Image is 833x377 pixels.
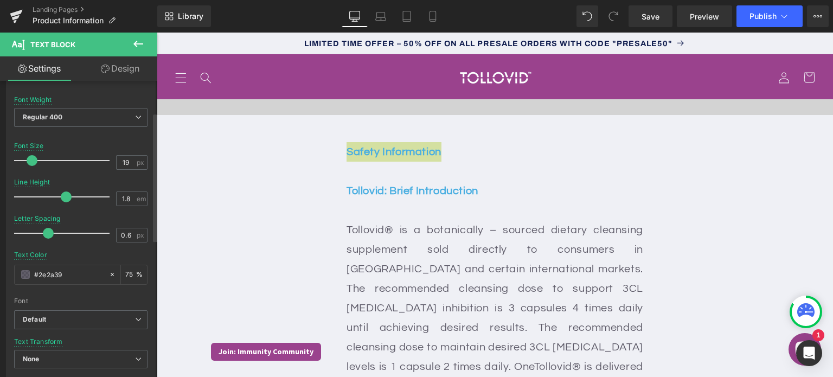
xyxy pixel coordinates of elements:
div: Font Weight [14,96,52,104]
b: Regular 400 [23,113,63,121]
div: Open Intercom Messenger [796,340,822,366]
summary: Search [36,33,61,57]
a: Design [81,56,159,81]
a: Tollovid [296,33,381,57]
span: Preview [690,11,719,22]
button: Publish [736,5,803,27]
div: Text Transform [14,338,63,346]
input: Color [34,269,104,280]
span: Tollovid® is a botanically – sourced dietary cleansing supplement sold directly to consumers in [... [190,192,486,340]
div: Font Size [14,142,44,150]
span: Library [178,11,203,21]
button: Redo [603,5,624,27]
button: More [807,5,829,27]
a: Mobile [420,5,446,27]
span: em [137,195,146,202]
span: LIMITED TIME OFFER – 50% OFF ON ALL PRESALE ORDERS WITH CODE "PRESALE50" [148,7,516,15]
summary: Menu [11,33,36,57]
span: Text Block [30,40,75,49]
a: Tablet [394,5,420,27]
strong: Tollovid: Brief Introduction [190,153,322,164]
span: px [137,232,146,239]
a: Laptop [368,5,394,27]
span: Save [642,11,659,22]
a: New Library [157,5,211,27]
div: Text Color [14,251,47,259]
a: Landing Pages [33,5,157,14]
div: Letter Spacing [14,215,61,222]
span: px [137,159,146,166]
div: Font [14,297,148,305]
span: Product Information [33,16,104,25]
span: Publish [749,12,777,21]
a: Desktop [342,5,368,27]
span: Join: Immunity Community [62,313,157,325]
img: Tollovid [300,37,376,53]
button: Undo [576,5,598,27]
b: None [23,355,40,363]
div: % [121,265,147,284]
i: Default [23,315,46,324]
strong: Safety Information [190,114,285,125]
div: Line Height [14,178,50,186]
a: Preview [677,5,732,27]
button: Join: Immunity Community [54,310,164,328]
